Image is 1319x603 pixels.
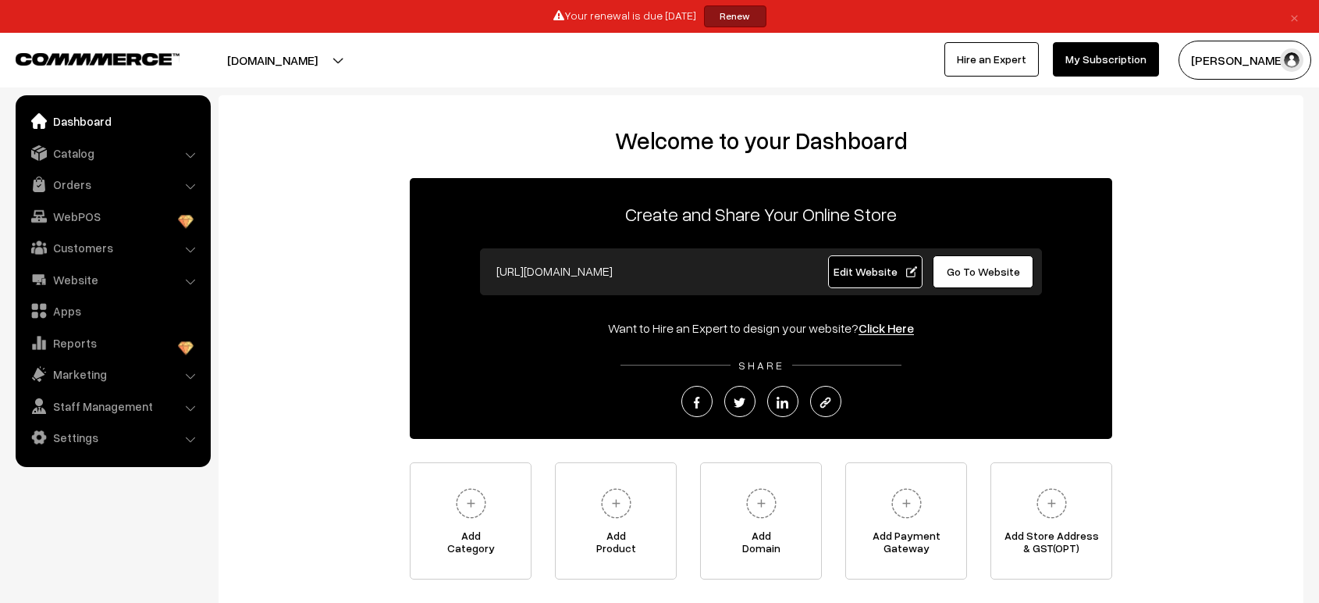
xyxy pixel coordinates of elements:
a: Orders [20,170,205,198]
button: [DOMAIN_NAME] [172,41,372,80]
img: COMMMERCE [16,53,180,65]
a: × [1284,7,1305,26]
a: COMMMERCE [16,48,152,67]
a: Staff Management [20,392,205,420]
button: [PERSON_NAME] [1179,41,1311,80]
a: Marketing [20,360,205,388]
a: AddCategory [410,462,532,580]
a: Website [20,266,205,294]
span: Edit Website [834,265,917,278]
a: Dashboard [20,107,205,135]
a: Edit Website [828,255,923,288]
a: Catalog [20,139,205,167]
img: user [1280,48,1303,72]
img: plus.svg [595,482,638,525]
span: Add Payment Gateway [846,530,966,561]
a: Click Here [859,320,914,336]
a: AddDomain [700,462,822,580]
a: My Subscription [1053,42,1159,77]
span: Add Store Address & GST(OPT) [991,530,1111,561]
img: plus.svg [740,482,783,525]
img: plus.svg [450,482,492,525]
a: Add PaymentGateway [845,462,967,580]
span: Add Category [411,530,531,561]
img: plus.svg [1030,482,1073,525]
span: Add Product [556,530,676,561]
span: Add Domain [701,530,821,561]
div: Want to Hire an Expert to design your website? [410,319,1112,337]
a: WebPOS [20,202,205,230]
div: Your renewal is due [DATE] [5,5,1314,27]
a: AddProduct [555,462,677,580]
span: Go To Website [947,265,1020,278]
img: plus.svg [885,482,928,525]
a: Renew [704,5,766,27]
a: Reports [20,329,205,357]
a: Settings [20,423,205,451]
span: SHARE [731,359,792,372]
a: Hire an Expert [944,42,1039,77]
h2: Welcome to your Dashboard [234,127,1288,155]
a: Go To Website [933,255,1033,288]
a: Add Store Address& GST(OPT) [990,462,1112,580]
p: Create and Share Your Online Store [410,200,1112,228]
a: Apps [20,297,205,325]
a: Customers [20,234,205,262]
